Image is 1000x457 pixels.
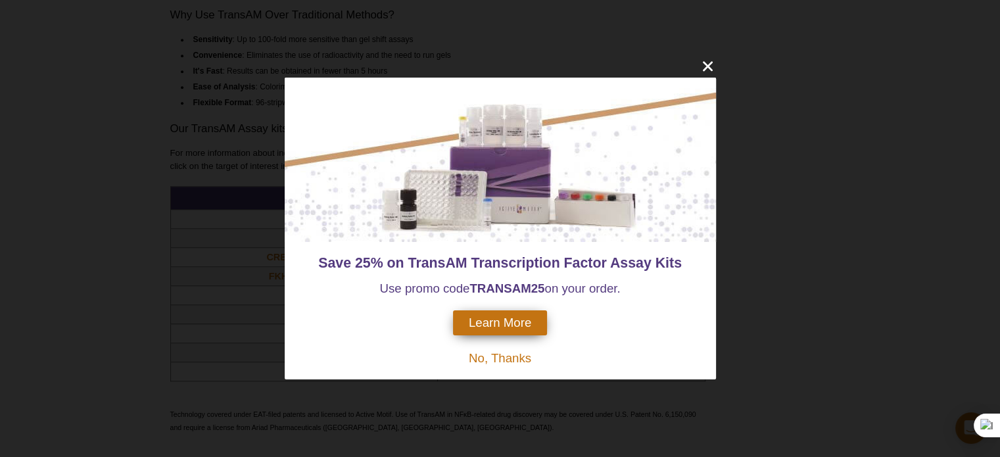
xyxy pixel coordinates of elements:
[318,255,682,271] span: Save 25% on TransAM Transcription Factor Assay Kits
[469,281,531,295] strong: TRANSAM
[700,58,716,74] button: close
[469,316,531,330] span: Learn More
[531,281,545,295] strong: 25
[379,281,620,295] span: Use promo code on your order.
[469,351,531,365] span: No, Thanks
